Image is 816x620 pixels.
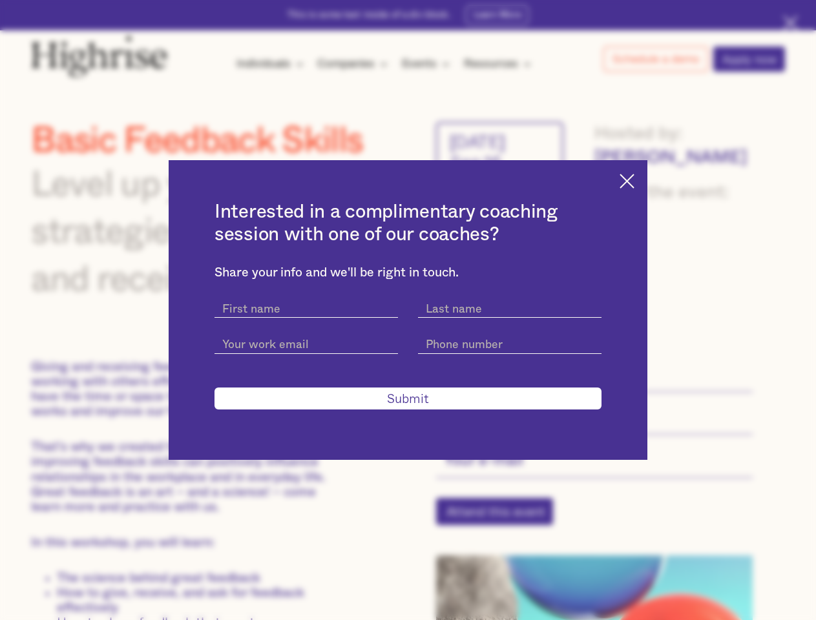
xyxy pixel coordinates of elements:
[214,265,602,280] div: Share your info and we'll be right in touch.
[214,296,398,318] input: First name
[418,331,602,353] input: Phone number
[214,387,602,409] input: Submit
[620,174,634,189] img: Cross icon
[214,201,602,245] h2: Interested in a complimentary coaching session with one of our coaches?
[214,331,398,353] input: Your work email
[418,296,602,318] input: Last name
[214,296,602,409] form: current-schedule-a-demo-get-started-modal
